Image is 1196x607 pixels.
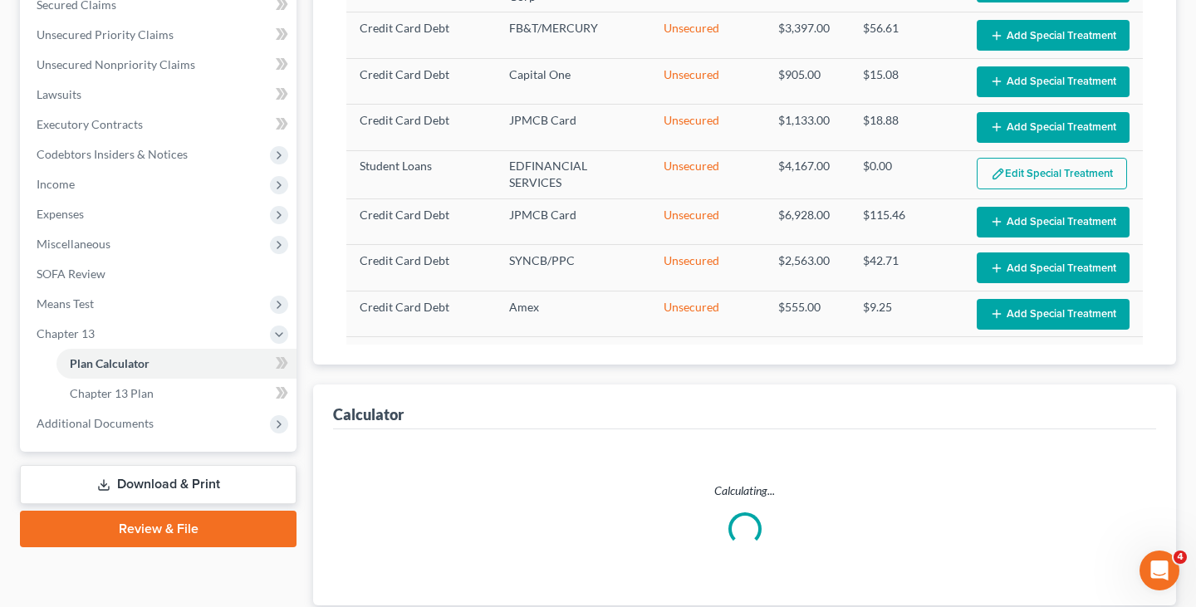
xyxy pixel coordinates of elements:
[333,404,404,424] div: Calculator
[650,12,766,58] td: Unsecured
[765,337,850,385] td: $3,475.00
[37,117,143,131] span: Executory Contracts
[37,416,154,430] span: Additional Documents
[650,58,766,104] td: Unsecured
[346,12,496,58] td: Credit Card Debt
[20,511,297,547] a: Review & File
[23,259,297,289] a: SOFA Review
[977,158,1127,189] button: Edit Special Treatment
[765,291,850,336] td: $555.00
[37,326,95,340] span: Chapter 13
[37,296,94,311] span: Means Test
[496,291,650,336] td: Amex
[70,356,149,370] span: Plan Calculator
[850,12,963,58] td: $56.61
[850,245,963,291] td: $42.71
[37,87,81,101] span: Lawsuits
[1140,551,1179,590] iframe: Intercom live chat
[37,147,188,161] span: Codebtors Insiders & Notices
[70,386,154,400] span: Chapter 13 Plan
[496,199,650,245] td: JPMCB Card
[765,12,850,58] td: $3,397.00
[346,291,496,336] td: Credit Card Debt
[977,252,1130,283] button: Add Special Treatment
[650,150,766,198] td: Unsecured
[346,337,496,385] td: Student Loans
[346,199,496,245] td: Credit Card Debt
[991,167,1005,181] img: edit-pencil-c1479a1de80d8dea1e2430c2f745a3c6a07e9d7aa2eeffe225670001d78357a8.svg
[496,245,650,291] td: SYNCB/PPC
[977,112,1130,143] button: Add Special Treatment
[496,150,650,198] td: EDFINANCIAL SERVICES
[23,50,297,80] a: Unsecured Nonpriority Claims
[850,199,963,245] td: $115.46
[977,207,1130,237] button: Add Special Treatment
[23,80,297,110] a: Lawsuits
[56,349,297,379] a: Plan Calculator
[346,58,496,104] td: Credit Card Debt
[346,150,496,198] td: Student Loans
[346,482,1143,499] p: Calculating...
[56,379,297,409] a: Chapter 13 Plan
[850,337,963,385] td: $0.00
[765,105,850,150] td: $1,133.00
[346,105,496,150] td: Credit Card Debt
[37,177,75,191] span: Income
[650,199,766,245] td: Unsecured
[765,150,850,198] td: $4,167.00
[37,267,105,281] span: SOFA Review
[23,20,297,50] a: Unsecured Priority Claims
[977,20,1130,51] button: Add Special Treatment
[850,150,963,198] td: $0.00
[37,207,84,221] span: Expenses
[650,105,766,150] td: Unsecured
[346,245,496,291] td: Credit Card Debt
[977,66,1130,97] button: Add Special Treatment
[977,299,1130,330] button: Add Special Treatment
[37,237,110,251] span: Miscellaneous
[765,245,850,291] td: $2,563.00
[765,58,850,104] td: $905.00
[496,337,650,385] td: EDFINANCIAL SERVICES
[850,291,963,336] td: $9.25
[850,105,963,150] td: $18.88
[496,12,650,58] td: FB&T/MERCURY
[650,291,766,336] td: Unsecured
[765,199,850,245] td: $6,928.00
[650,245,766,291] td: Unsecured
[37,27,174,42] span: Unsecured Priority Claims
[20,465,297,504] a: Download & Print
[496,105,650,150] td: JPMCB Card
[650,337,766,385] td: Unsecured
[1174,551,1187,564] span: 4
[496,58,650,104] td: Capital One
[23,110,297,140] a: Executory Contracts
[37,57,195,71] span: Unsecured Nonpriority Claims
[850,58,963,104] td: $15.08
